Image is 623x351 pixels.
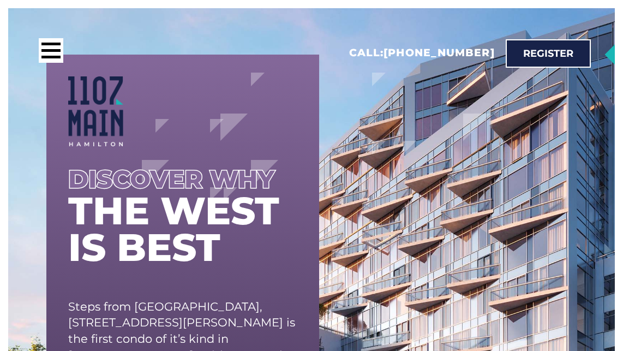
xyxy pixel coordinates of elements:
a: [PHONE_NUMBER] [384,46,494,59]
h1: the west is best [68,193,297,266]
h2: Call: [349,46,495,60]
div: Discover why [68,168,297,191]
a: Register [506,39,591,68]
span: Register [523,49,573,58]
